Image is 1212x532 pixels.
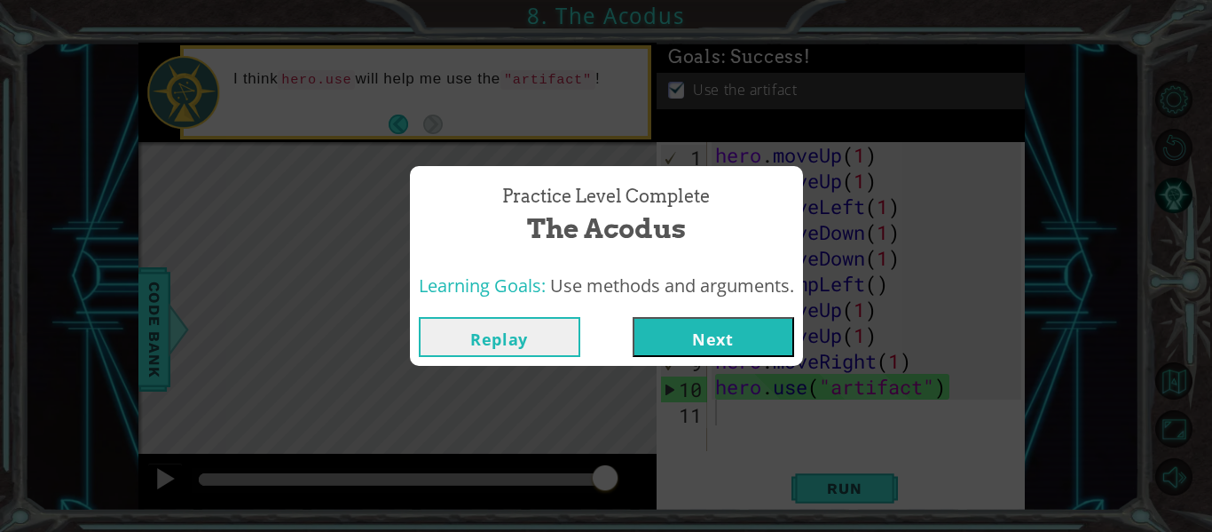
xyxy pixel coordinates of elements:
[633,317,794,357] button: Next
[527,210,686,248] span: The Acodus
[419,274,546,298] span: Learning Goals:
[419,317,580,357] button: Replay
[502,184,710,210] span: Practice Level Complete
[550,274,794,298] span: Use methods and arguments.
